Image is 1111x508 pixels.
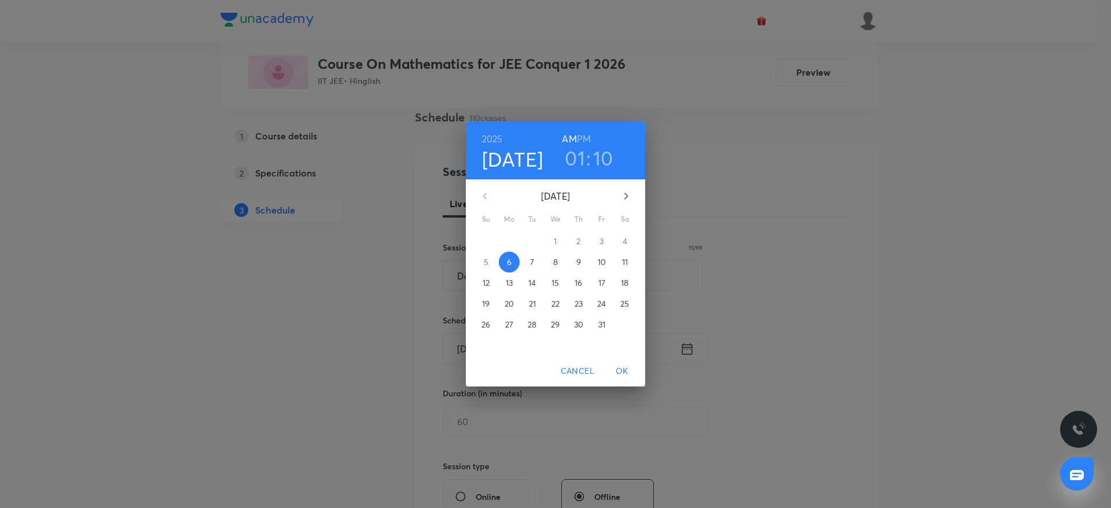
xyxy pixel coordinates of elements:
button: 10 [591,252,612,273]
p: 16 [575,277,582,289]
p: 18 [621,277,628,289]
p: 22 [551,298,560,310]
p: 23 [575,298,583,310]
p: 14 [528,277,536,289]
p: 24 [597,298,606,310]
p: 27 [505,319,513,330]
button: 20 [499,293,520,314]
p: 6 [507,256,512,268]
button: 27 [499,314,520,335]
button: 10 [593,146,613,170]
p: 30 [574,319,583,330]
button: 15 [545,273,566,293]
button: 30 [568,314,589,335]
span: Th [568,213,589,225]
p: 12 [483,277,490,289]
button: 26 [476,314,496,335]
span: Cancel [561,364,594,378]
p: 11 [622,256,628,268]
button: 2025 [482,131,503,147]
button: 28 [522,314,543,335]
button: OK [604,360,641,382]
span: Fr [591,213,612,225]
span: Tu [522,213,543,225]
button: 9 [568,252,589,273]
p: 21 [529,298,536,310]
p: 26 [481,319,490,330]
button: 31 [591,314,612,335]
p: 28 [528,319,536,330]
button: AM [562,131,576,147]
p: [DATE] [499,189,612,203]
button: 01 [565,146,585,170]
button: 6 [499,252,520,273]
p: 20 [505,298,514,310]
span: OK [608,364,636,378]
button: 19 [476,293,496,314]
button: PM [577,131,591,147]
button: 24 [591,293,612,314]
button: 18 [615,273,635,293]
p: 19 [482,298,490,310]
p: 15 [551,277,559,289]
button: 17 [591,273,612,293]
p: 31 [598,319,605,330]
p: 8 [553,256,558,268]
button: 16 [568,273,589,293]
span: Su [476,213,496,225]
p: 7 [530,256,534,268]
button: 12 [476,273,496,293]
button: 8 [545,252,566,273]
p: 13 [506,277,513,289]
button: 13 [499,273,520,293]
p: 9 [576,256,581,268]
button: 11 [615,252,635,273]
button: 29 [545,314,566,335]
p: 10 [598,256,606,268]
p: 29 [551,319,560,330]
span: Sa [615,213,635,225]
span: Mo [499,213,520,225]
button: 25 [615,293,635,314]
button: 23 [568,293,589,314]
button: [DATE] [482,147,543,171]
button: 22 [545,293,566,314]
p: 17 [598,277,605,289]
button: Cancel [556,360,599,382]
span: We [545,213,566,225]
h3: : [586,146,591,170]
button: 14 [522,273,543,293]
button: 7 [522,252,543,273]
p: 25 [620,298,629,310]
button: 21 [522,293,543,314]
